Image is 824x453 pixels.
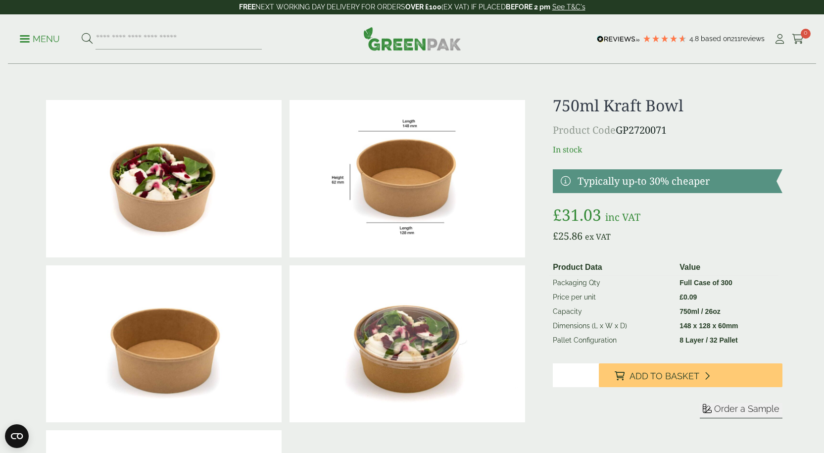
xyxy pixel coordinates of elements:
strong: OVER £100 [405,3,441,11]
img: GreenPak Supplies [363,27,461,50]
img: Kraft Bowl 750ml With Goats Cheese Salad Open [46,100,282,257]
span: Order a Sample [714,403,779,414]
span: 211 [731,35,740,43]
p: GP2720071 [553,123,782,138]
bdi: 25.86 [553,229,582,243]
i: My Account [774,34,786,44]
span: 0 [801,29,811,39]
i: Cart [792,34,804,44]
td: Pallet Configuration [549,333,676,348]
button: Order a Sample [700,403,782,418]
span: Product Code [553,123,616,137]
td: Price per unit [549,290,676,304]
h1: 750ml Kraft Bowl [553,96,782,115]
span: reviews [740,35,765,43]
img: KraftBowl_750 [290,100,525,257]
button: Add to Basket [599,363,782,387]
td: Capacity [549,304,676,319]
span: 4.8 [689,35,701,43]
strong: BEFORE 2 pm [506,3,550,11]
strong: 8 Layer / 32 Pallet [679,336,738,344]
strong: FREE [239,3,255,11]
strong: 750ml / 26oz [679,307,721,315]
span: inc VAT [605,210,640,224]
p: In stock [553,144,782,155]
span: £ [679,293,683,301]
img: Kraft Bowl 750ml With Goats Chees Salad With Lid [290,265,525,423]
div: 4.79 Stars [642,34,687,43]
img: Kraft Bowl 750ml [46,265,282,423]
a: Menu [20,33,60,43]
th: Value [676,259,778,276]
span: Based on [701,35,731,43]
button: Open CMP widget [5,424,29,448]
bdi: 31.03 [553,204,601,225]
img: REVIEWS.io [597,36,640,43]
th: Product Data [549,259,676,276]
a: 0 [792,32,804,47]
strong: 148 x 128 x 60mm [679,322,738,330]
span: £ [553,229,558,243]
strong: Full Case of 300 [679,279,732,287]
bdi: 0.09 [679,293,697,301]
p: Menu [20,33,60,45]
a: See T&C's [552,3,585,11]
td: Dimensions (L x W x D) [549,319,676,333]
td: Packaging Qty [549,276,676,291]
span: £ [553,204,562,225]
span: ex VAT [585,231,611,242]
span: Add to Basket [630,371,699,382]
